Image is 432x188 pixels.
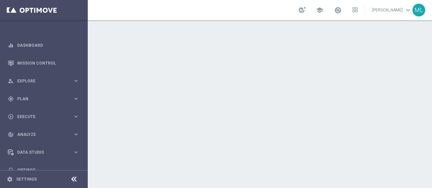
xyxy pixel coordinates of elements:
[73,149,79,155] i: keyboard_arrow_right
[8,96,14,102] i: gps_fixed
[7,132,80,137] button: track_changes Analyze keyboard_arrow_right
[316,6,323,14] span: school
[7,167,80,173] button: lightbulb Optibot
[17,133,73,137] span: Analyze
[17,36,79,54] a: Dashboard
[412,4,425,16] div: ML
[7,176,13,182] i: settings
[73,78,79,84] i: keyboard_arrow_right
[8,131,73,138] div: Analyze
[404,6,412,14] span: keyboard_arrow_down
[17,150,73,154] span: Data Studio
[8,149,73,155] div: Data Studio
[7,43,80,48] button: equalizer Dashboard
[17,79,73,83] span: Explore
[17,115,73,119] span: Execute
[17,97,73,101] span: Plan
[8,54,79,72] div: Mission Control
[8,42,14,48] i: equalizer
[17,161,79,179] a: Optibot
[7,61,80,66] button: Mission Control
[7,150,80,155] button: Data Studio keyboard_arrow_right
[73,113,79,120] i: keyboard_arrow_right
[73,131,79,138] i: keyboard_arrow_right
[7,78,80,84] button: person_search Explore keyboard_arrow_right
[17,54,79,72] a: Mission Control
[8,78,73,84] div: Explore
[8,161,79,179] div: Optibot
[73,96,79,102] i: keyboard_arrow_right
[8,114,73,120] div: Execute
[8,78,14,84] i: person_search
[8,167,14,173] i: lightbulb
[7,114,80,119] button: play_circle_outline Execute keyboard_arrow_right
[8,96,73,102] div: Plan
[372,5,412,15] a: [PERSON_NAME]keyboard_arrow_down
[8,114,14,120] i: play_circle_outline
[8,131,14,138] i: track_changes
[8,36,79,54] div: Dashboard
[16,177,37,181] a: Settings
[7,96,80,102] button: gps_fixed Plan keyboard_arrow_right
